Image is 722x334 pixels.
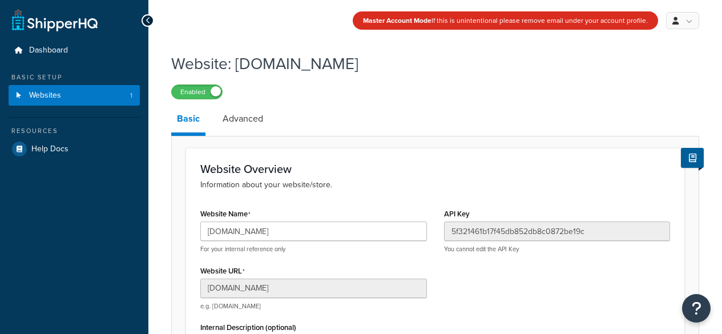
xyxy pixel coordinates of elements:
span: Dashboard [29,46,68,55]
p: Information about your website/store. [200,179,670,191]
a: Websites1 [9,85,140,106]
p: For your internal reference only [200,245,427,253]
label: Internal Description (optional) [200,323,296,332]
button: Open Resource Center [682,294,711,323]
a: Basic [171,105,205,136]
label: API Key [444,210,470,218]
div: Basic Setup [9,73,140,82]
p: You cannot edit the API Key [444,245,671,253]
a: Dashboard [9,40,140,61]
li: Websites [9,85,140,106]
div: If this is unintentional please remove email under your account profile. [353,11,658,30]
label: Website URL [200,267,245,276]
input: XDL713J089NBV22 [444,222,671,241]
p: e.g. [DOMAIN_NAME] [200,302,427,311]
h3: Website Overview [200,163,670,175]
span: 1 [130,91,132,100]
h1: Website: [DOMAIN_NAME] [171,53,685,75]
label: Website Name [200,210,251,219]
span: Websites [29,91,61,100]
span: Help Docs [31,144,68,154]
strong: Master Account Mode [363,15,431,26]
label: Enabled [172,85,222,99]
div: Resources [9,126,140,136]
a: Advanced [217,105,269,132]
a: Help Docs [9,139,140,159]
button: Show Help Docs [681,148,704,168]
